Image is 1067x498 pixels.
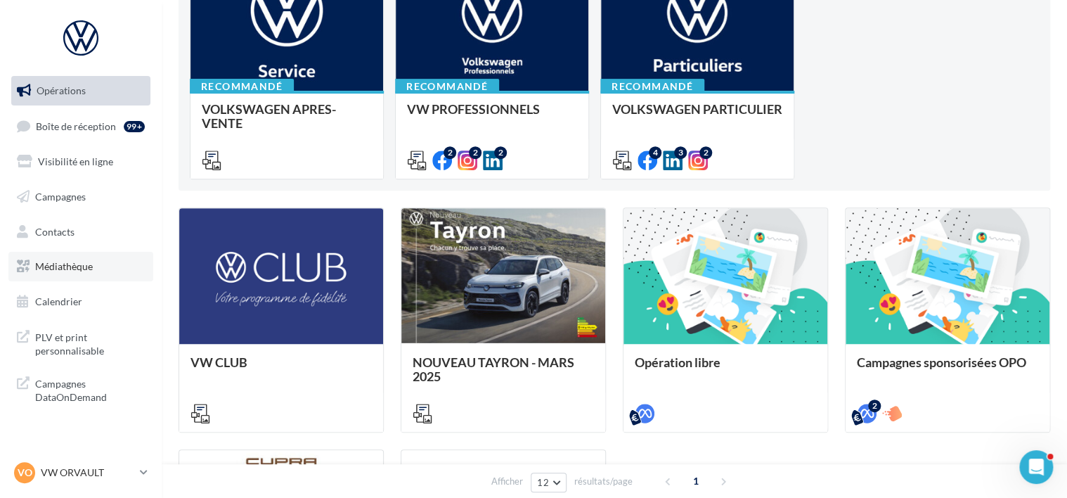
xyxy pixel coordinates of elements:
a: PLV et print personnalisable [8,322,153,364]
a: Campagnes [8,182,153,212]
a: Boîte de réception99+ [8,111,153,141]
span: Boîte de réception [36,120,116,132]
a: Opérations [8,76,153,106]
a: Campagnes DataOnDemand [8,369,153,410]
span: Opérations [37,84,86,96]
div: 99+ [124,121,145,132]
span: VW CLUB [190,355,247,370]
a: Médiathèque [8,252,153,281]
span: Campagnes sponsorisées OPO [857,355,1026,370]
span: Afficher [491,475,523,488]
iframe: Intercom live chat [1019,450,1053,484]
div: 3 [674,146,687,159]
div: 2 [699,146,712,159]
span: 1 [685,470,707,492]
span: Opération libre [635,355,720,370]
button: 12 [531,473,567,492]
a: Visibilité en ligne [8,147,153,177]
div: Recommandé [190,79,294,94]
span: Contacts [35,225,75,237]
span: résultats/page [574,475,633,488]
span: VOLKSWAGEN PARTICULIER [612,101,782,117]
p: VW ORVAULT [41,466,134,480]
span: Campagnes [35,191,86,203]
span: PLV et print personnalisable [35,328,145,358]
div: 2 [444,146,456,159]
span: Campagnes DataOnDemand [35,374,145,404]
div: 2 [494,146,507,159]
div: 2 [868,400,881,412]
span: VOLKSWAGEN APRES-VENTE [202,101,336,131]
span: VO [18,466,32,480]
div: Recommandé [600,79,704,94]
span: VW PROFESSIONNELS [407,101,540,117]
span: NOUVEAU TAYRON - MARS 2025 [413,355,574,384]
a: Calendrier [8,287,153,317]
span: Calendrier [35,295,82,307]
a: Contacts [8,217,153,247]
div: 2 [469,146,481,159]
span: 12 [537,477,549,488]
div: Recommandé [395,79,499,94]
span: Médiathèque [35,260,93,272]
span: Visibilité en ligne [38,155,113,167]
div: 4 [649,146,661,159]
a: VO VW ORVAULT [11,459,150,486]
